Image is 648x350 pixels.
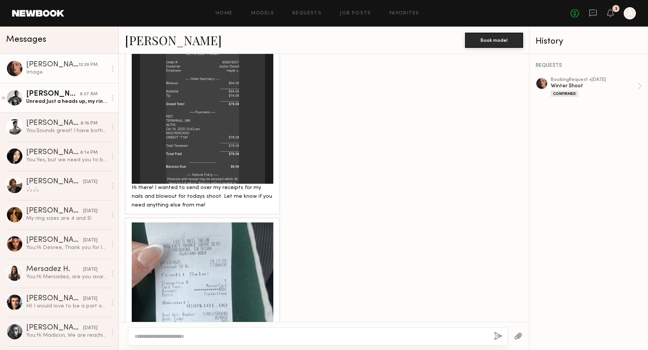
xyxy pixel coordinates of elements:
div: You: Hi Desree, Thank you for letting me know. THat is our date. We will keep you in mind for ano... [26,244,107,251]
div: 8:37 AM [80,91,98,98]
div: [DATE] [83,208,98,215]
div: You: Hi Madison, We are reaching out from TACORI, a luxury jewelry brand, to inquire about your a... [26,332,107,339]
a: Book model [465,36,523,43]
span: Messages [6,35,46,44]
div: My ring sizes are 4 and 5! [26,215,107,222]
div: booking Request • [DATE] [551,77,637,82]
div: Image [26,69,107,76]
a: Models [251,11,274,16]
div: REQUESTS [536,63,642,68]
div: [PERSON_NAME] [26,90,80,98]
a: [PERSON_NAME] [125,32,222,48]
div: 8:14 PM [80,149,98,156]
div: 3 [615,7,617,11]
div: [PERSON_NAME] [26,236,83,244]
div: You: Sounds great! I have both Large and XL. TYSM! Look forward to seeing you [DATE]. [26,127,107,134]
div: 🙏🏻🙏🏻 [26,186,107,193]
div: You: Hi Mersadez, are you available for a lifestyle shoot with TACORI on [DATE]. 9am-4pm in [GEOG... [26,273,107,281]
div: Confirmed [551,91,578,97]
a: Home [216,11,233,16]
div: [PERSON_NAME] [26,324,83,332]
div: Winter Shoot [551,82,637,90]
a: bookingRequest •[DATE]Winter ShootConfirmed [551,77,642,97]
div: [DATE] [83,295,98,303]
div: [PERSON_NAME] [26,61,79,69]
div: Hi there! I wanted to send over my receipts for my nails and blowout for todays shoot. Let me kno... [132,184,273,210]
div: [PERSON_NAME] [26,149,80,156]
div: 8:16 PM [80,120,98,127]
a: A [624,7,636,19]
a: Job Posts [340,11,371,16]
div: Mersadez H. [26,266,83,273]
div: [DATE] [83,178,98,186]
div: [PERSON_NAME] [26,295,83,303]
div: History [536,37,642,46]
div: Hi! I would love to be a part of this shoot, thank you so much for considering me :) only thing i... [26,303,107,310]
a: Requests [292,11,322,16]
div: [PERSON_NAME] [26,178,83,186]
div: [PERSON_NAME] [26,207,83,215]
div: [DATE] [83,266,98,273]
div: You: Yes, but we need you to bring bottoms as requested. Black trousers, jeans, and any leather p... [26,156,107,164]
div: 12:39 PM [79,61,98,69]
div: Unread: Just a heads up, my ring size is actually closer to a 9, not a 6. I took a remeasurement ... [26,98,107,105]
div: [PERSON_NAME] [26,120,80,127]
div: [DATE] [83,325,98,332]
button: Book model [465,33,523,48]
a: Favorites [389,11,419,16]
div: [DATE] [83,237,98,244]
